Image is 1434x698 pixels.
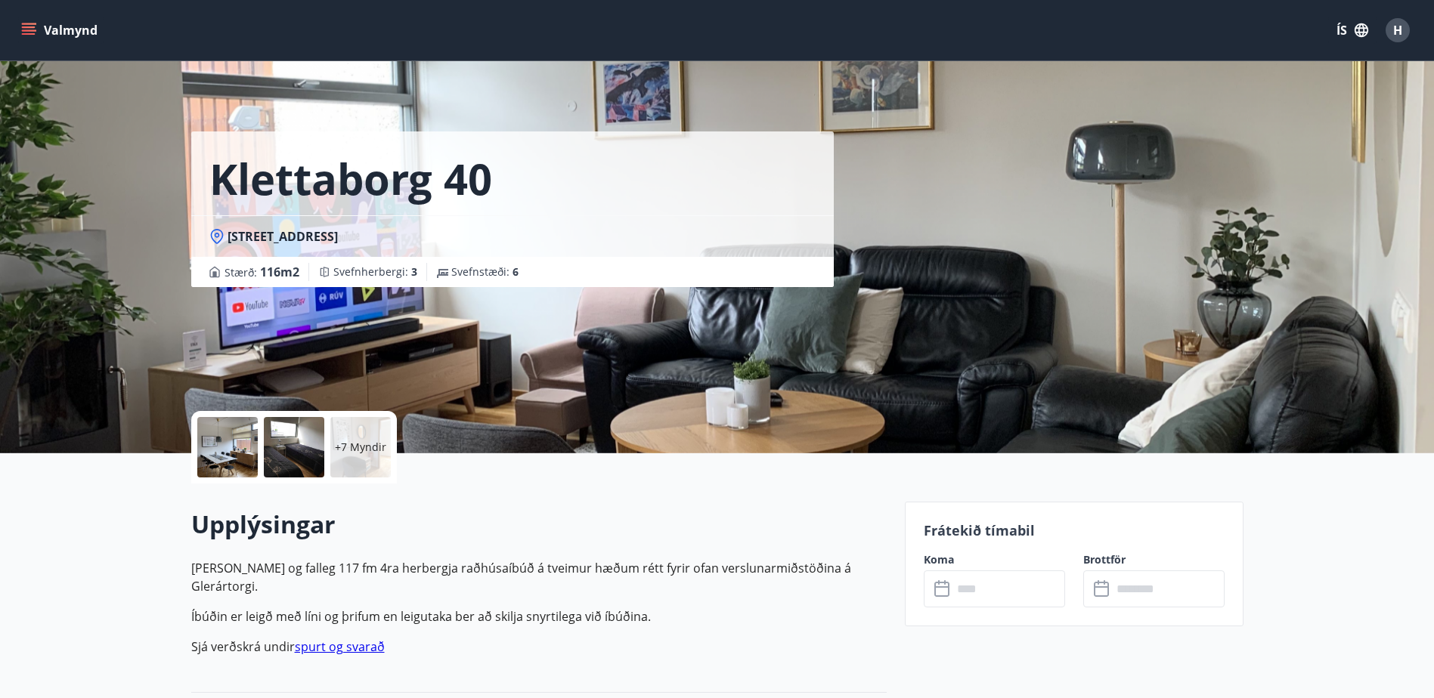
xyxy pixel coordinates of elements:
span: 3 [411,264,417,279]
h1: Klettaborg 40 [209,150,492,207]
button: ÍS [1328,17,1377,44]
p: Sjá verðskrá undir [191,638,887,656]
h2: Upplýsingar [191,508,887,541]
span: 6 [513,264,519,279]
p: +7 Myndir [335,440,386,455]
span: 116 m2 [260,264,299,280]
span: Svefnherbergi : [333,264,417,280]
span: [STREET_ADDRESS] [228,228,338,245]
span: H [1393,22,1402,39]
p: Frátekið tímabil [924,520,1225,540]
button: H [1380,12,1416,48]
label: Brottför [1083,552,1225,567]
a: spurt og svarað [295,638,385,655]
span: Svefnstæði : [451,264,519,280]
span: Stærð : [225,263,299,281]
button: menu [18,17,104,44]
label: Koma [924,552,1065,567]
p: [PERSON_NAME] og falleg 117 fm 4ra herbergja raðhúsaíbúð á tveimur hæðum rétt fyrir ofan versluna... [191,559,887,595]
p: Íbúðin er leigð með líni og þrifum en leigutaka ber að skilja snyrtilega við íbúðina. [191,607,887,625]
